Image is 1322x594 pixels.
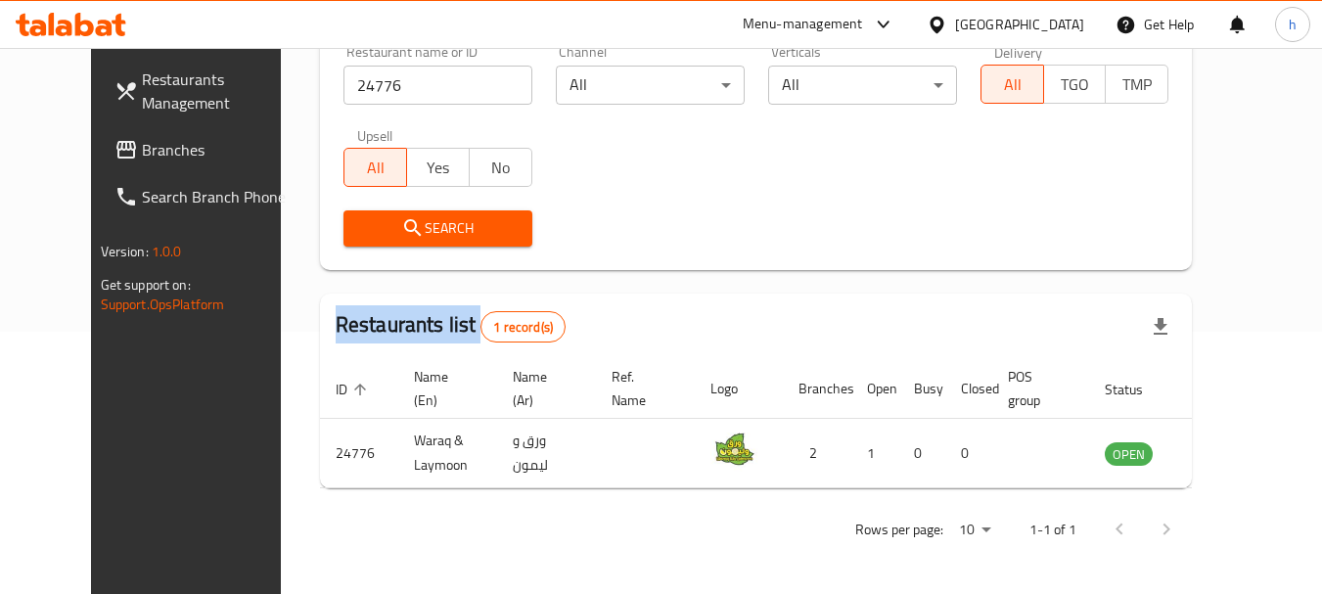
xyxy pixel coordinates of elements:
button: Search [343,210,532,247]
span: POS group [1008,365,1066,412]
button: TMP [1105,65,1168,104]
span: Get support on: [101,272,191,297]
td: 0 [945,419,992,488]
span: Name (En) [414,365,474,412]
img: Waraq & Laymoon [710,425,759,474]
th: Closed [945,359,992,419]
th: Busy [898,359,945,419]
span: All [352,154,399,182]
button: Yes [406,148,470,187]
table: enhanced table [320,359,1259,488]
span: 1.0.0 [152,239,182,264]
div: Total records count [480,311,566,343]
span: 1 record(s) [481,318,565,337]
div: All [768,66,957,105]
div: Menu-management [743,13,863,36]
label: Upsell [357,128,393,142]
td: ورق و ليمون [497,419,596,488]
span: ID [336,378,373,401]
td: 2 [783,419,851,488]
a: Search Branch Phone [99,173,312,220]
span: Yes [415,154,462,182]
div: [GEOGRAPHIC_DATA] [955,14,1084,35]
p: Rows per page: [855,518,943,542]
span: TMP [1114,70,1161,99]
th: Open [851,359,898,419]
label: Delivery [994,45,1043,59]
div: Rows per page: [951,516,998,545]
td: Waraq & Laymoon [398,419,497,488]
span: h [1289,14,1297,35]
td: 0 [898,419,945,488]
span: Restaurants Management [142,68,296,114]
span: Branches [142,138,296,161]
td: 24776 [320,419,398,488]
button: No [469,148,532,187]
p: 1-1 of 1 [1029,518,1076,542]
span: Search [359,216,517,241]
a: Branches [99,126,312,173]
a: Support.OpsPlatform [101,292,225,317]
span: Version: [101,239,149,264]
button: TGO [1043,65,1107,104]
th: Logo [695,359,783,419]
button: All [980,65,1044,104]
span: Ref. Name [612,365,671,412]
span: TGO [1052,70,1099,99]
div: OPEN [1105,442,1153,466]
div: All [556,66,745,105]
span: No [478,154,524,182]
th: Action [1192,359,1259,419]
span: Search Branch Phone [142,185,296,208]
div: Export file [1137,303,1184,350]
h2: Restaurants list [336,310,566,343]
th: Branches [783,359,851,419]
span: All [989,70,1036,99]
td: 1 [851,419,898,488]
span: Status [1105,378,1168,401]
span: OPEN [1105,443,1153,466]
input: Search for restaurant name or ID.. [343,66,532,105]
span: Name (Ar) [513,365,572,412]
a: Restaurants Management [99,56,312,126]
button: All [343,148,407,187]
